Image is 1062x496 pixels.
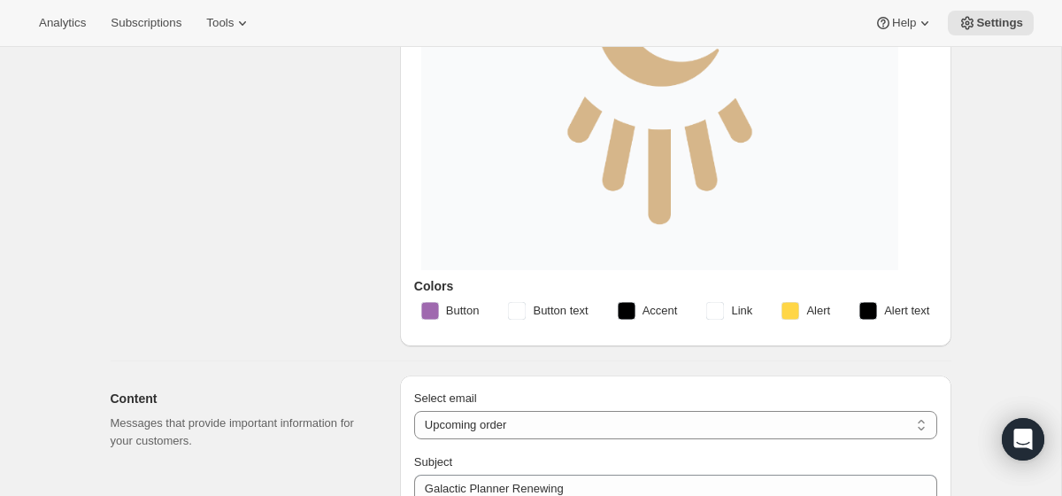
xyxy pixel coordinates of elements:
span: Button text [533,302,588,320]
span: Select email [414,391,477,405]
button: Button text [497,297,598,325]
span: Settings [976,16,1023,30]
button: Alert [771,297,841,325]
span: Help [892,16,916,30]
button: Settings [948,11,1034,35]
button: Accent [607,297,689,325]
span: Subscriptions [111,16,181,30]
span: Tools [206,16,234,30]
button: Subscriptions [100,11,192,35]
span: Button [446,302,480,320]
span: Analytics [39,16,86,30]
button: Analytics [28,11,96,35]
h3: Colors [414,277,937,295]
button: Link [696,297,763,325]
button: Tools [196,11,262,35]
button: Button [411,297,490,325]
button: Alert text [849,297,940,325]
span: Subject [414,455,452,469]
p: Messages that provide important information for your customers. [111,415,372,450]
span: Alert text [884,302,929,320]
button: Help [864,11,944,35]
div: Open Intercom Messenger [1002,418,1044,461]
h2: Content [111,390,372,407]
span: Accent [643,302,678,320]
span: Link [731,302,752,320]
span: Alert [806,302,830,320]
